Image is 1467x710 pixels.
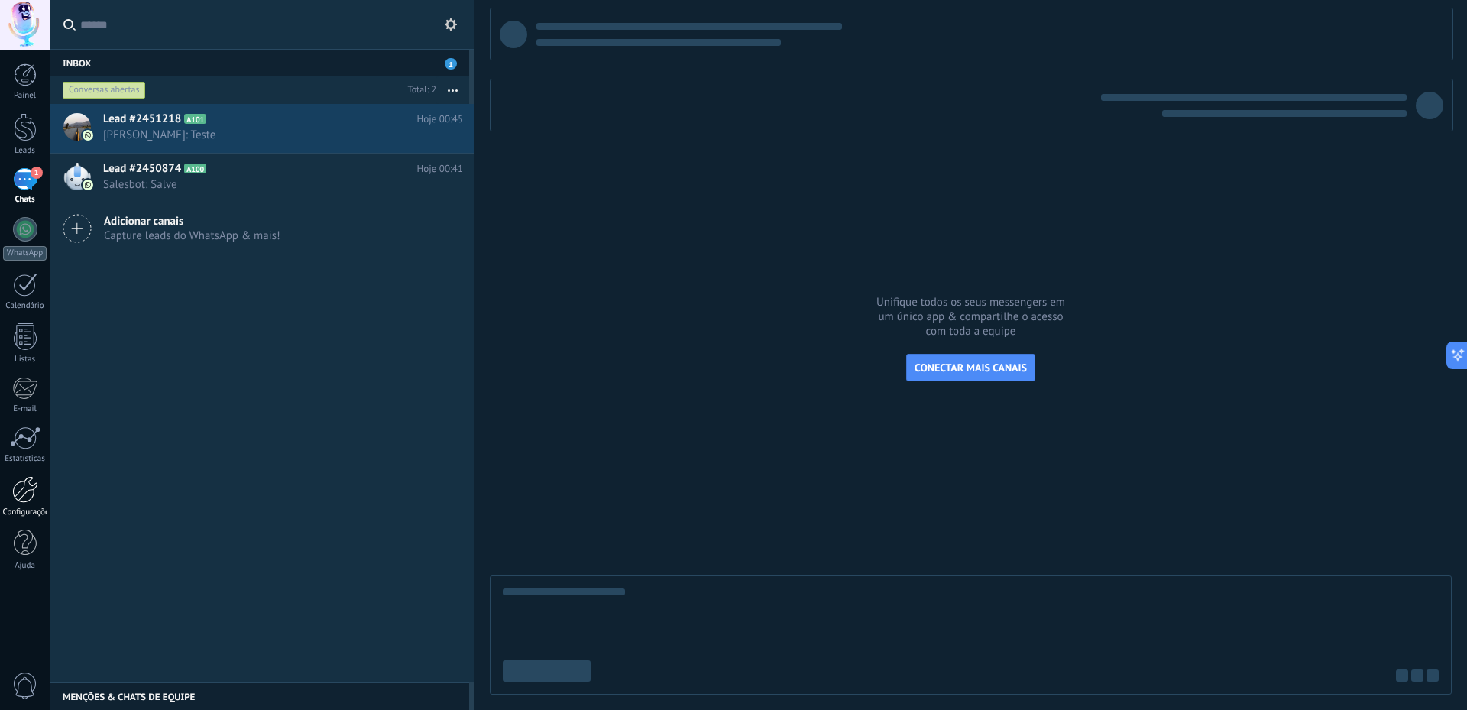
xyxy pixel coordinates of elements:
div: Painel [3,91,47,101]
span: A100 [184,164,206,173]
span: Adicionar canais [104,214,280,229]
div: Configurações [3,507,47,517]
span: A101 [184,114,206,124]
span: Lead #2451218 [103,112,181,127]
span: [PERSON_NAME]: Teste [103,128,434,142]
div: Calendário [3,301,47,311]
span: 1 [31,167,43,179]
img: com.amocrm.amocrmwa.svg [83,180,93,190]
span: 1 [445,58,457,70]
a: Lead #2450874 A100 Hoje 00:41 Salesbot: Salve [50,154,474,203]
button: CONECTAR MAIS CANAIS [906,354,1035,381]
div: Menções & Chats de equipe [50,682,469,710]
div: WhatsApp [3,246,47,261]
div: Listas [3,355,47,365]
span: Hoje 00:41 [417,161,463,177]
span: Hoje 00:45 [417,112,463,127]
div: E-mail [3,404,47,414]
span: Capture leads do WhatsApp & mais! [104,229,280,243]
button: Mais [436,76,469,104]
div: Leads [3,146,47,156]
div: Estatísticas [3,454,47,464]
div: Total: 2 [402,83,436,98]
span: CONECTAR MAIS CANAIS [915,361,1027,374]
div: Inbox [50,49,469,76]
span: Salesbot: Salve [103,177,434,192]
span: Lead #2450874 [103,161,181,177]
div: Chats [3,195,47,205]
div: Conversas abertas [63,81,146,99]
img: com.amocrm.amocrmwa.svg [83,130,93,141]
a: Lead #2451218 A101 Hoje 00:45 [PERSON_NAME]: Teste [50,104,474,153]
div: Ajuda [3,561,47,571]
